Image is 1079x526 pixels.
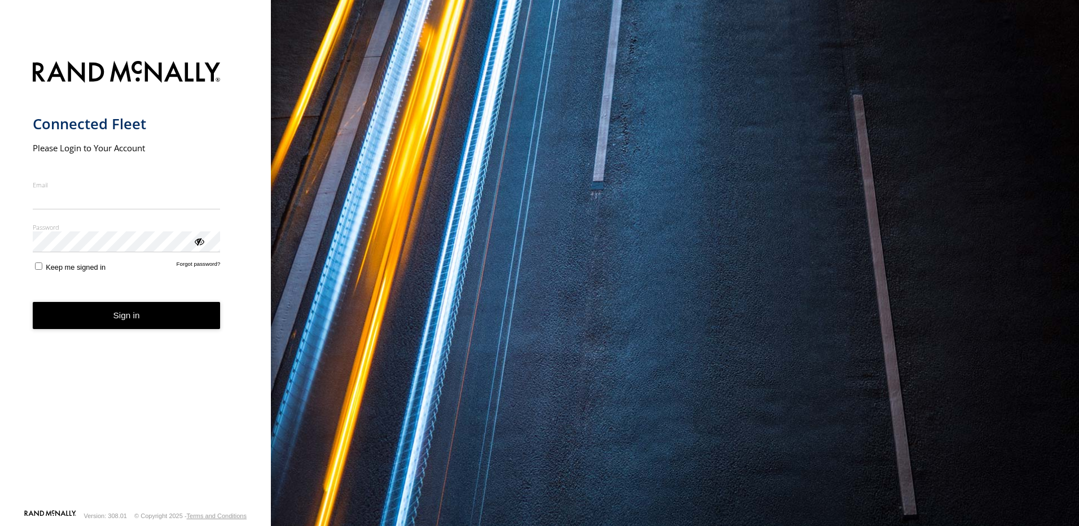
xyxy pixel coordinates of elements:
h1: Connected Fleet [33,115,221,133]
div: Version: 308.01 [84,512,127,519]
a: Terms and Conditions [187,512,247,519]
label: Email [33,181,221,189]
div: © Copyright 2025 - [134,512,247,519]
h2: Please Login to Your Account [33,142,221,154]
label: Password [33,223,221,231]
button: Sign in [33,302,221,330]
span: Keep me signed in [46,263,106,271]
form: main [33,54,239,509]
div: ViewPassword [193,235,204,247]
input: Keep me signed in [35,262,42,270]
img: Rand McNally [33,59,221,87]
a: Visit our Website [24,510,76,521]
a: Forgot password? [177,261,221,271]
